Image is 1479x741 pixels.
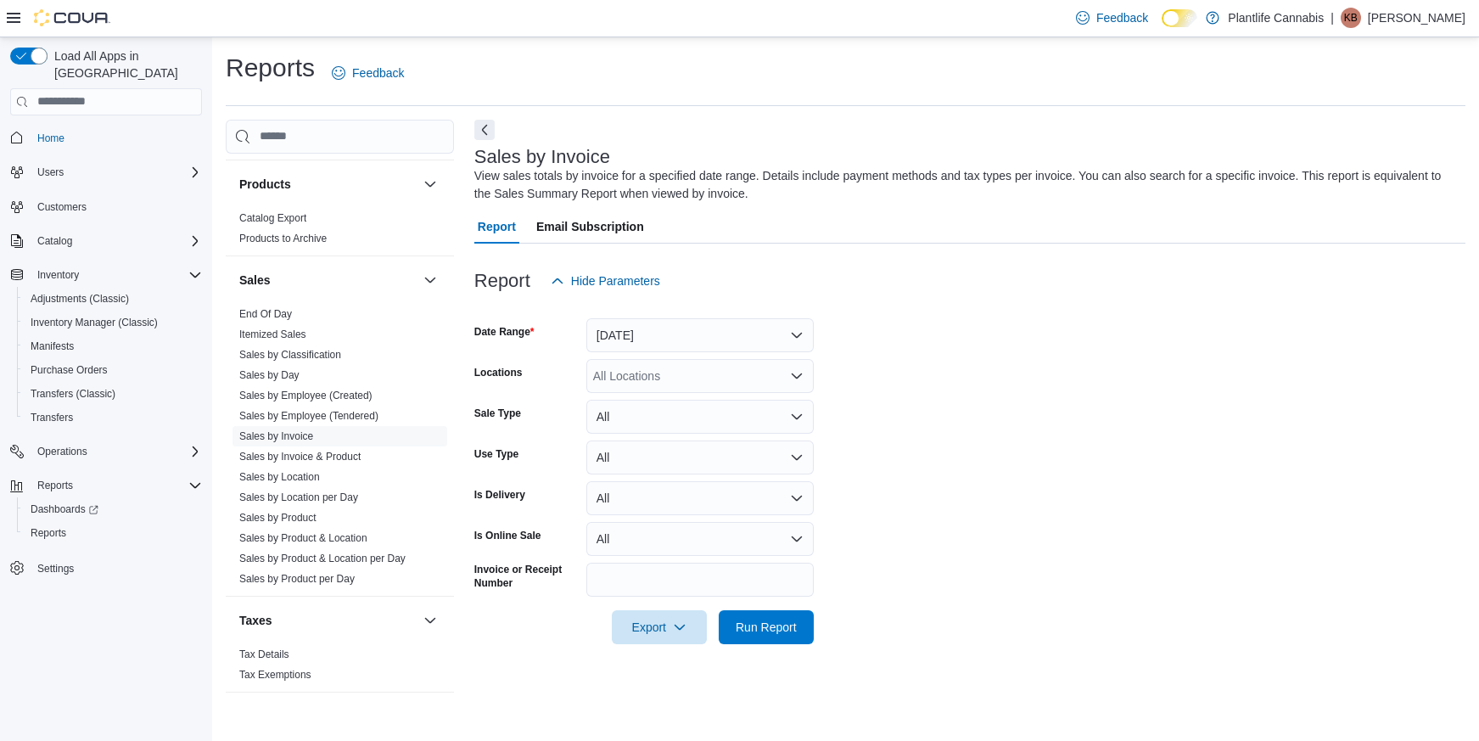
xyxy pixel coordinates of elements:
[239,308,292,320] a: End Of Day
[239,410,378,422] a: Sales by Employee (Tendered)
[24,384,202,404] span: Transfers (Classic)
[31,292,129,306] span: Adjustments (Classic)
[31,475,80,496] button: Reports
[239,176,417,193] button: Products
[24,312,165,333] a: Inventory Manager (Classic)
[31,265,202,285] span: Inventory
[24,289,202,309] span: Adjustments (Classic)
[239,348,341,362] span: Sales by Classification
[31,127,202,149] span: Home
[474,563,580,590] label: Invoice or Receipt Number
[24,407,202,428] span: Transfers
[239,430,313,442] a: Sales by Invoice
[239,368,300,382] span: Sales by Day
[3,126,209,150] button: Home
[31,441,94,462] button: Operations
[31,557,202,578] span: Settings
[325,56,411,90] a: Feedback
[474,407,521,420] label: Sale Type
[239,511,317,525] span: Sales by Product
[226,208,454,255] div: Products
[239,272,271,289] h3: Sales
[239,389,373,402] span: Sales by Employee (Created)
[24,360,115,380] a: Purchase Orders
[239,669,311,681] a: Tax Exemptions
[1228,8,1324,28] p: Plantlife Cannabis
[239,612,417,629] button: Taxes
[24,312,202,333] span: Inventory Manager (Classic)
[24,499,105,519] a: Dashboards
[37,268,79,282] span: Inventory
[226,51,315,85] h1: Reports
[24,523,202,543] span: Reports
[239,369,300,381] a: Sales by Day
[3,263,209,287] button: Inventory
[37,200,87,214] span: Customers
[420,174,440,194] button: Products
[239,668,311,682] span: Tax Exemptions
[24,336,81,356] a: Manifests
[420,270,440,290] button: Sales
[1162,9,1197,27] input: Dark Mode
[420,610,440,631] button: Taxes
[239,212,306,224] a: Catalog Export
[239,532,367,544] a: Sales by Product & Location
[239,572,355,586] span: Sales by Product per Day
[474,271,530,291] h3: Report
[10,119,202,625] nav: Complex example
[3,440,209,463] button: Operations
[37,479,73,492] span: Reports
[239,429,313,443] span: Sales by Invoice
[1069,1,1155,35] a: Feedback
[586,481,814,515] button: All
[239,307,292,321] span: End Of Day
[239,648,289,661] span: Tax Details
[239,328,306,341] span: Itemized Sales
[31,196,202,217] span: Customers
[17,382,209,406] button: Transfers (Classic)
[17,521,209,545] button: Reports
[31,128,71,149] a: Home
[31,265,86,285] button: Inventory
[31,441,202,462] span: Operations
[478,210,516,244] span: Report
[239,512,317,524] a: Sales by Product
[17,334,209,358] button: Manifests
[239,552,406,565] span: Sales by Product & Location per Day
[790,369,804,383] button: Open list of options
[571,272,660,289] span: Hide Parameters
[37,445,87,458] span: Operations
[474,325,535,339] label: Date Range
[37,234,72,248] span: Catalog
[31,559,81,579] a: Settings
[622,610,697,644] span: Export
[17,497,209,521] a: Dashboards
[239,491,358,503] a: Sales by Location per Day
[612,610,707,644] button: Export
[34,9,110,26] img: Cova
[31,162,202,182] span: Users
[239,471,320,483] a: Sales by Location
[352,65,404,81] span: Feedback
[17,406,209,429] button: Transfers
[544,264,667,298] button: Hide Parameters
[239,451,361,463] a: Sales by Invoice & Product
[239,233,327,244] a: Products to Archive
[239,176,291,193] h3: Products
[48,48,202,81] span: Load All Apps in [GEOGRAPHIC_DATA]
[24,336,202,356] span: Manifests
[31,363,108,377] span: Purchase Orders
[1331,8,1334,28] p: |
[31,526,66,540] span: Reports
[474,488,525,502] label: Is Delivery
[3,160,209,184] button: Users
[586,400,814,434] button: All
[239,553,406,564] a: Sales by Product & Location per Day
[736,619,797,636] span: Run Report
[31,231,79,251] button: Catalog
[31,387,115,401] span: Transfers (Classic)
[17,358,209,382] button: Purchase Orders
[17,311,209,334] button: Inventory Manager (Classic)
[719,610,814,644] button: Run Report
[3,194,209,219] button: Customers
